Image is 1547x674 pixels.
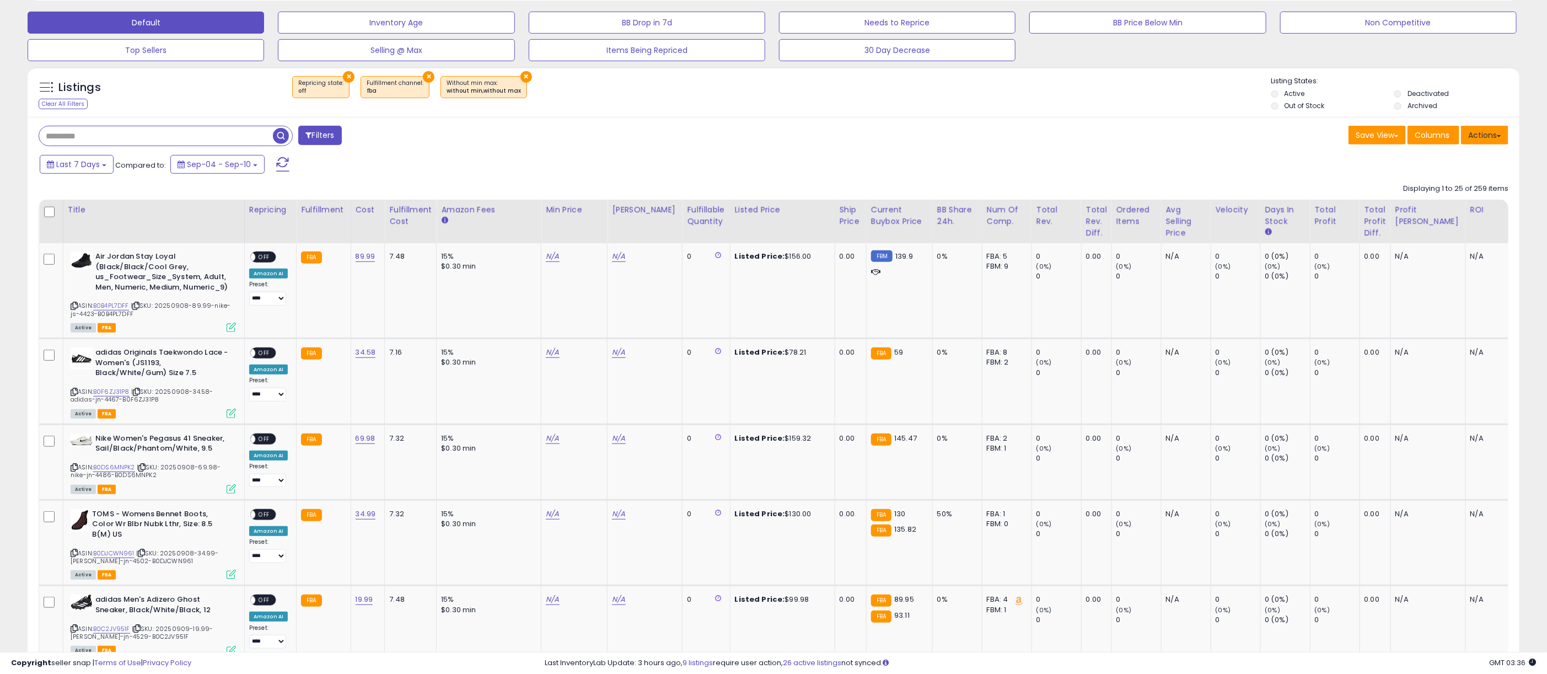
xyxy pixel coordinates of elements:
div: 0.00 [1365,347,1382,357]
div: 0 [1036,252,1081,261]
div: 0.00 [1086,509,1103,519]
b: adidas Men's Adizero Ghost Sneaker, Black/White/Black, 12 [95,595,229,618]
div: Amazon Fees [441,204,536,216]
div: 15% [441,434,533,443]
div: Amazon AI [249,365,288,375]
div: Ship Price [840,204,862,227]
div: 0 [1116,434,1161,443]
a: N/A [612,509,625,520]
label: Deactivated [1408,89,1449,98]
div: $130.00 [735,509,826,519]
div: Amazon AI [249,526,288,536]
div: 0 [1036,271,1081,281]
b: Listed Price: [735,594,785,605]
div: 0 [1036,347,1081,357]
div: 15% [441,252,533,261]
small: FBA [871,509,891,521]
div: N/A [1166,434,1202,443]
div: Total Rev. Diff. [1086,204,1107,239]
a: 19.99 [356,594,373,605]
div: $156.00 [735,252,826,261]
div: $78.21 [735,347,826,357]
a: 26 active listings [783,657,841,668]
small: FBA [871,611,891,623]
button: Non Competitive [1280,12,1517,34]
span: OFF [255,434,273,443]
div: Min Price [546,204,603,216]
b: Listed Price: [735,347,785,357]
a: B0C2JV951F [93,624,130,634]
small: (0%) [1265,262,1281,271]
div: 0 (0%) [1265,252,1310,261]
small: FBM [871,250,893,262]
div: Fulfillable Quantity [687,204,725,227]
small: (0%) [1116,358,1132,367]
div: Days In Stock [1265,204,1306,227]
div: [PERSON_NAME] [612,204,678,216]
button: × [343,71,354,83]
div: 0 [1315,509,1360,519]
span: All listings currently available for purchase on Amazon [71,485,96,494]
a: B0DJCWN961 [93,549,135,558]
span: OFF [255,596,273,605]
div: 0 [1116,271,1161,281]
span: Last 7 Days [56,159,100,170]
div: $0.30 min [441,605,533,615]
button: Items Being Repriced [529,39,765,61]
span: OFF [255,349,273,358]
a: 9 listings [683,657,713,668]
div: 0.00 [840,595,858,605]
div: Avg Selling Price [1166,204,1206,239]
div: 0 [1116,615,1161,625]
small: FBA [301,434,321,446]
div: FBM: 9 [987,261,1023,271]
img: 31wvb+eeytL._SL40_.jpg [71,434,93,447]
div: Total Profit Diff. [1365,204,1386,239]
a: N/A [546,347,559,358]
span: 145.47 [894,433,917,443]
b: TOMS - Womens Bennet Boots, Color Wr Blbr Nubk Lthr, Size: 8.5 B(M) US [92,509,226,543]
a: B0F6ZJ31P8 [93,387,130,397]
span: 130 [894,509,905,519]
span: 89.95 [894,594,914,605]
div: Total Profit [1315,204,1355,227]
div: 0 [1216,595,1260,605]
div: 15% [441,509,533,519]
div: 0 [1116,368,1161,378]
div: $159.32 [735,434,826,443]
div: Repricing [249,204,292,216]
small: Amazon Fees. [441,216,448,226]
div: Clear All Filters [39,99,88,109]
div: 0 (0%) [1265,595,1310,605]
div: 0 [687,509,721,519]
div: 0.00 [1086,434,1103,443]
span: OFF [255,510,273,519]
div: 0 [1315,529,1360,539]
div: 15% [441,347,533,357]
div: 0 [1116,509,1161,519]
span: | SKU: 20250908-89.99-nike-js-4423-B0B4PL7DFF [71,301,231,318]
button: 30 Day Decrease [779,39,1016,61]
small: (0%) [1265,358,1281,367]
button: Selling @ Max [278,39,514,61]
div: Ordered Items [1116,204,1157,227]
div: 7.32 [389,509,428,519]
small: (0%) [1036,262,1052,271]
span: | SKU: 20250908-34.58-adidas-jn-4467-B0F6ZJ31P8 [71,387,213,404]
button: Needs to Reprice [779,12,1016,34]
a: 34.99 [356,509,376,520]
div: Displaying 1 to 25 of 259 items [1403,184,1508,194]
div: Amazon AI [249,451,288,461]
small: FBA [871,595,891,607]
div: 0.00 [1086,252,1103,261]
a: N/A [612,433,625,444]
a: N/A [546,594,559,605]
small: (0%) [1315,262,1330,271]
div: N/A [1395,347,1457,357]
b: Listed Price: [735,509,785,519]
div: Profit [PERSON_NAME] [1395,204,1461,227]
div: 0 [1116,347,1161,357]
div: Preset: [249,463,288,487]
label: Archived [1408,101,1437,110]
a: Terms of Use [94,657,141,668]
